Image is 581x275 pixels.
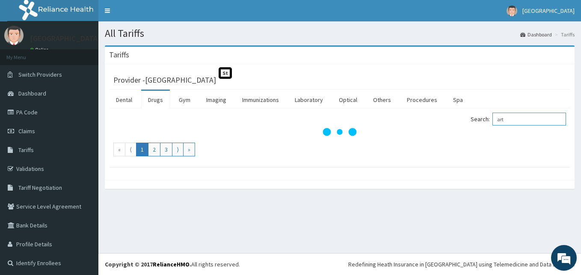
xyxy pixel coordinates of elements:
a: Go to previous page [125,143,136,156]
p: [GEOGRAPHIC_DATA] [30,35,101,42]
span: Switch Providers [18,71,62,78]
span: [GEOGRAPHIC_DATA] [522,7,575,15]
div: Redefining Heath Insurance in [GEOGRAPHIC_DATA] using Telemedicine and Data Science! [348,260,575,269]
a: Go to next page [172,143,184,156]
a: Go to last page [183,143,195,156]
strong: Copyright © 2017 . [105,260,191,268]
h3: Provider - [GEOGRAPHIC_DATA] [113,76,216,84]
a: Online [30,47,50,53]
a: Imaging [199,91,233,109]
span: Tariffs [18,146,34,154]
img: User Image [4,26,24,45]
label: Search: [471,113,566,126]
span: Tariff Negotiation [18,184,62,191]
img: d_794563401_company_1708531726252_794563401 [16,43,35,64]
a: Procedures [400,91,444,109]
span: St [219,67,232,79]
span: We're online! [50,83,118,169]
footer: All rights reserved. [98,253,581,275]
a: Optical [332,91,364,109]
a: Dental [109,91,139,109]
a: Dashboard [520,31,552,38]
a: Drugs [141,91,170,109]
li: Tariffs [553,31,575,38]
span: Claims [18,127,35,135]
a: Go to first page [113,143,125,156]
a: Go to page number 1 [136,143,148,156]
a: Laboratory [288,91,330,109]
a: Others [366,91,398,109]
a: Go to page number 2 [148,143,160,156]
a: RelianceHMO [153,260,190,268]
a: Go to page number 3 [160,143,172,156]
img: User Image [507,6,517,16]
input: Search: [492,113,566,126]
span: Dashboard [18,90,46,97]
div: Chat with us now [44,48,144,59]
a: Gym [172,91,197,109]
svg: audio-loading [323,115,357,149]
textarea: Type your message and hit 'Enter' [4,184,163,214]
h3: Tariffs [109,51,129,59]
a: Immunizations [235,91,286,109]
a: Spa [446,91,470,109]
div: Minimize live chat window [140,4,161,25]
h1: All Tariffs [105,28,575,39]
